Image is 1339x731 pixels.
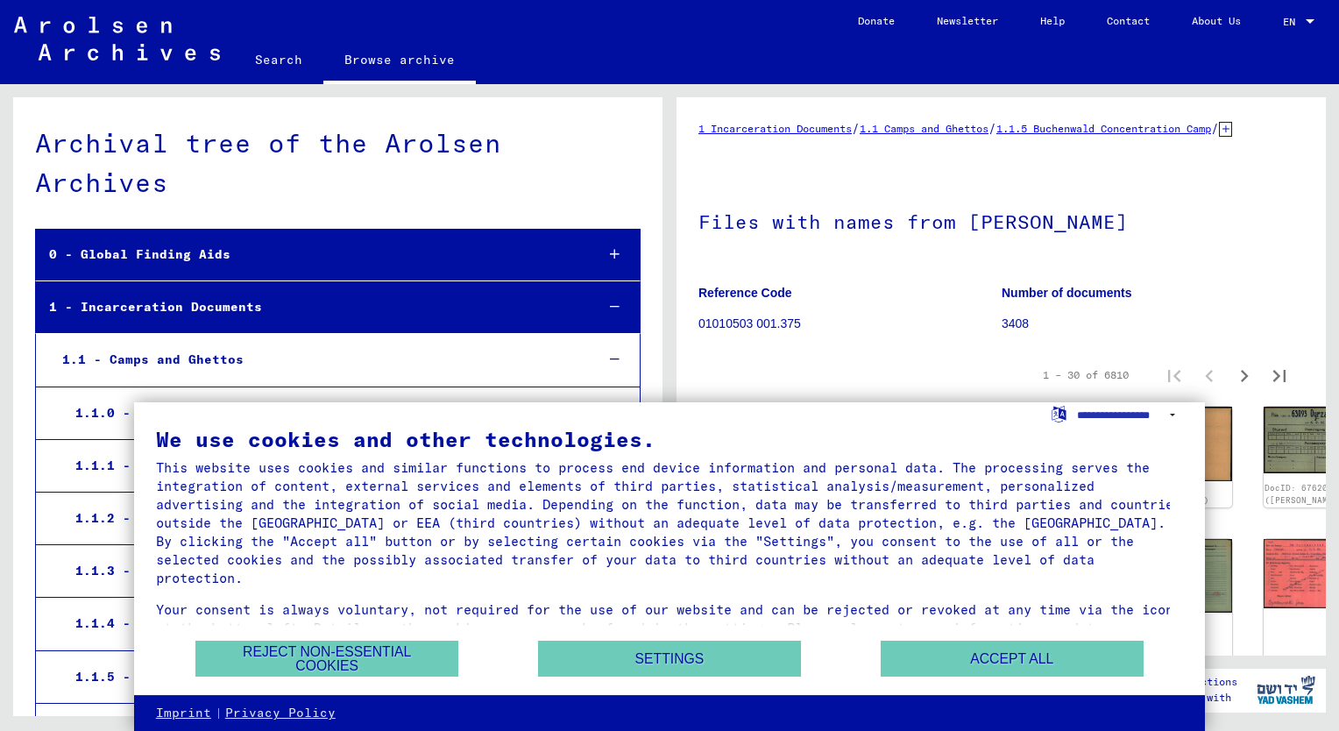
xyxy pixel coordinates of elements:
a: Search [234,39,323,81]
a: Privacy Policy [225,705,336,722]
div: 1.1 - Camps and Ghettos [49,343,580,377]
a: Imprint [156,705,211,722]
div: Archival tree of the Arolsen Archives [35,124,641,202]
div: 1.1.0 - General Information [62,396,580,430]
button: Accept all [881,641,1144,677]
button: Reject non-essential cookies [195,641,458,677]
button: Next page [1227,358,1262,393]
button: First page [1157,358,1192,393]
button: Last page [1262,358,1297,393]
b: Reference Code [698,286,792,300]
span: / [988,120,996,136]
span: / [852,120,860,136]
div: 1.1.2 - Auschwitz Concentration and Extermination Camp [62,501,580,536]
div: 1 - Incarceration Documents [36,290,580,324]
button: Previous page [1192,358,1227,393]
h1: Files with names from [PERSON_NAME] [698,181,1304,259]
a: 1 Incarceration Documents [698,122,852,135]
a: 1.1.5 Buchenwald Concentration Camp [996,122,1211,135]
p: 01010503 001.375 [698,315,1001,333]
div: 0 - Global Finding Aids [36,238,580,272]
b: Number of documents [1002,286,1132,300]
a: Browse archive [323,39,476,84]
span: EN [1283,16,1302,28]
img: yv_logo.png [1253,668,1319,712]
div: 1.1.4 - Breendonk Transit Camp [62,607,580,641]
a: 1.1 Camps and Ghettos [860,122,988,135]
button: Settings [538,641,801,677]
span: / [1211,120,1219,136]
div: Your consent is always voluntary, not required for the use of our website and can be rejected or ... [156,600,1183,656]
img: Arolsen_neg.svg [14,17,220,60]
div: 1.1.3 - [GEOGRAPHIC_DATA]-Belsen Concentration Camp [62,554,580,588]
div: This website uses cookies and similar functions to process end device information and personal da... [156,458,1183,587]
div: 1 – 30 of 6810 [1043,367,1129,383]
div: 1.1.1 - Amersfoort Police Transit Camp [62,449,580,483]
p: 3408 [1002,315,1304,333]
div: We use cookies and other technologies. [156,429,1183,450]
